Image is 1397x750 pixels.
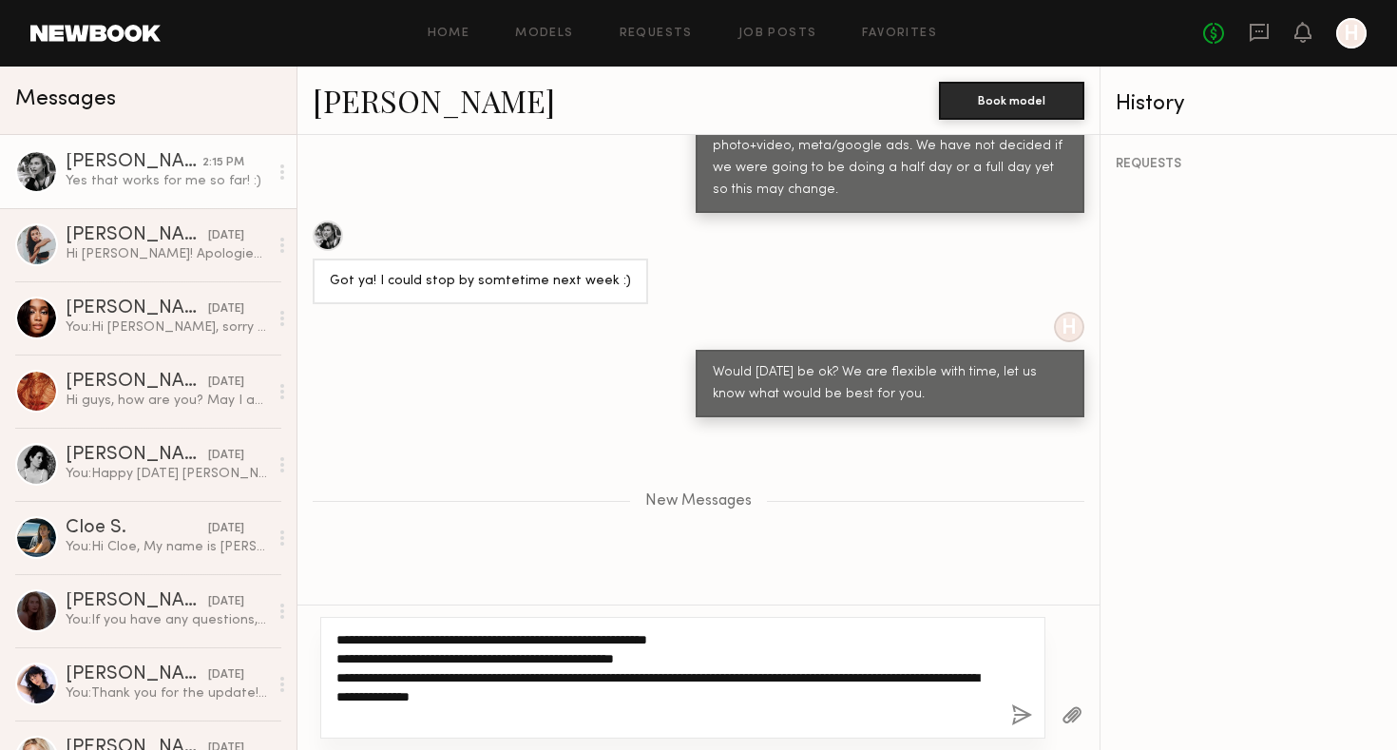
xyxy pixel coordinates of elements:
a: [PERSON_NAME] [313,80,555,121]
div: Yes that works for me so far! :) [66,172,268,190]
div: [DATE] [208,227,244,245]
div: [PERSON_NAME] [66,153,202,172]
a: Job Posts [738,28,817,40]
a: Home [428,28,470,40]
span: Messages [15,88,116,110]
div: [PERSON_NAME] [66,665,208,684]
a: Models [515,28,573,40]
a: H [1336,18,1367,48]
button: Book model [939,82,1084,120]
div: [DATE] [208,593,244,611]
a: Favorites [862,28,937,40]
div: Would [DATE] be ok? We are flexible with time, let us know what would be best for you. [713,362,1067,406]
div: Got ya! I could stop by somtetime next week :) [330,271,631,293]
div: [PERSON_NAME] [66,373,208,392]
div: [DATE] [208,666,244,684]
div: You: If you have any questions, please let me know. See you [DATE]! [66,611,268,629]
div: You: Thank you for the update! We are available at 1-2pm [DATE]. Will it work for you? [66,684,268,702]
div: We have not decided on the exact date for the shoot yet but it will be sometime in late october. ... [713,70,1067,202]
div: [DATE] [208,447,244,465]
a: Requests [620,28,693,40]
div: You: Hi Cloe, My name is [PERSON_NAME] and I’m developing a women’s premium jeans brand. Our comp... [66,538,268,556]
div: You: Hi [PERSON_NAME], sorry for the late response. we wanted to have a fitting session during th... [66,318,268,337]
div: Cloe S. [66,519,208,538]
div: [DATE] [208,300,244,318]
div: History [1116,93,1382,115]
div: [PERSON_NAME] [66,592,208,611]
div: REQUESTS [1116,158,1382,171]
div: [DATE] [208,374,244,392]
div: [PERSON_NAME] [66,226,208,245]
div: You: Happy [DATE] [PERSON_NAME]! If you'll have time for the casting on 8/24 or 8/26, please let ... [66,465,268,483]
div: [PERSON_NAME] [66,446,208,465]
div: Hi guys, how are you? May I ask you to reschedule our meeting for another day? I have a fiver fro... [66,392,268,410]
div: [PERSON_NAME] [66,299,208,318]
div: Hi [PERSON_NAME]! Apologies I was away from this app for a few months, if happy toto work with yo... [66,245,268,263]
a: Book model [939,91,1084,107]
span: New Messages [645,493,752,510]
div: [DATE] [208,520,244,538]
div: 2:15 PM [202,154,244,172]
